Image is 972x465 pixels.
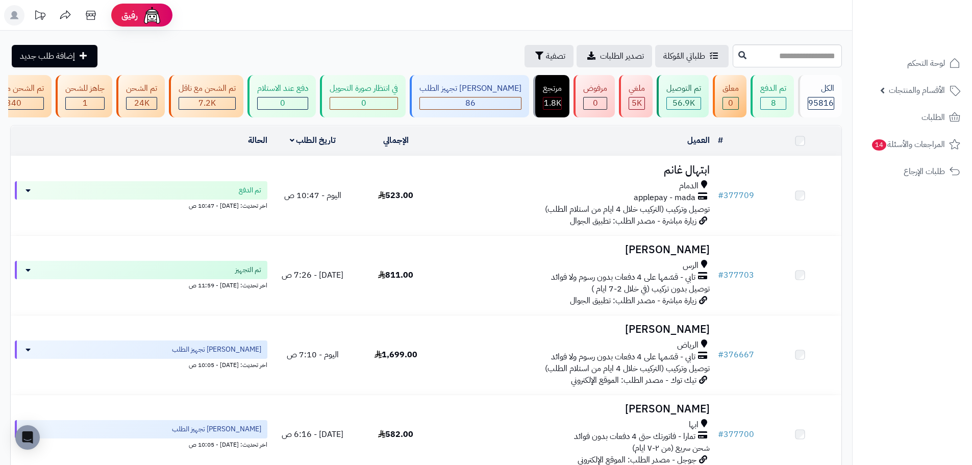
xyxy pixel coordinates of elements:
span: الرس [683,260,699,272]
div: 0 [723,97,738,109]
span: 0 [280,97,285,109]
a: المراجعات والأسئلة14 [859,132,966,157]
div: اخر تحديث: [DATE] - 10:47 ص [15,200,267,210]
a: تحديثات المنصة [27,5,53,28]
div: 8 [761,97,786,109]
div: 24044 [127,97,157,109]
span: 1,699.00 [375,349,417,361]
span: توصيل وتركيب (التركيب خلال 4 ايام من استلام الطلب) [545,362,710,375]
a: في انتظار صورة التحويل 0 [318,75,408,117]
a: # [718,134,723,146]
span: 811.00 [378,269,413,281]
a: الإجمالي [383,134,409,146]
span: تم التجهيز [235,265,261,275]
span: تيك توك - مصدر الطلب: الموقع الإلكتروني [571,374,696,386]
span: 0 [728,97,733,109]
div: اخر تحديث: [DATE] - 10:05 ص [15,438,267,449]
span: شحن سريع (من ٢-٧ ايام) [632,442,710,454]
a: العميل [687,134,710,146]
a: #377703 [718,269,754,281]
a: جاهز للشحن 1 [54,75,114,117]
div: اخر تحديث: [DATE] - 10:05 ص [15,359,267,370]
span: توصيل وتركيب (التركيب خلال 4 ايام من استلام الطلب) [545,203,710,215]
span: طلبات الإرجاع [904,164,945,179]
div: تم الدفع [760,83,786,94]
span: # [718,349,724,361]
a: [PERSON_NAME] تجهيز الطلب 86 [408,75,531,117]
div: 1828 [543,97,561,109]
div: 0 [330,97,397,109]
a: تم التوصيل 56.9K [655,75,711,117]
span: 14 [872,139,886,151]
span: 5K [632,97,642,109]
h3: [PERSON_NAME] [441,403,710,415]
a: طلباتي المُوكلة [655,45,729,67]
span: تصفية [546,50,565,62]
img: ai-face.png [142,5,162,26]
a: دفع عند الاستلام 0 [245,75,318,117]
a: تصدير الطلبات [577,45,652,67]
div: جاهز للشحن [65,83,105,94]
span: 24K [134,97,149,109]
a: الطلبات [859,105,966,130]
div: مرتجع [543,83,562,94]
div: مرفوض [583,83,607,94]
a: #376667 [718,349,754,361]
a: الحالة [248,134,267,146]
span: زيارة مباشرة - مصدر الطلب: تطبيق الجوال [570,215,696,227]
div: Open Intercom Messenger [15,425,40,450]
button: تصفية [525,45,574,67]
span: [DATE] - 6:16 ص [282,428,343,440]
div: 1 [66,97,104,109]
span: # [718,189,724,202]
h3: [PERSON_NAME] [441,244,710,256]
span: توصيل بدون تركيب (في خلال 2-7 ايام ) [591,283,710,295]
span: تصدير الطلبات [600,50,644,62]
span: # [718,269,724,281]
span: الأقسام والمنتجات [889,83,945,97]
span: 56.9K [672,97,695,109]
a: تم الشحن مع ناقل 7.2K [167,75,245,117]
span: 0 [593,97,598,109]
span: 582.00 [378,428,413,440]
span: 86 [465,97,476,109]
span: تابي - قسّمها على 4 دفعات بدون رسوم ولا فوائد [551,272,695,283]
a: مرتجع 1.8K [531,75,571,117]
span: الدمام [679,180,699,192]
a: إضافة طلب جديد [12,45,97,67]
div: تم الشحن مع ناقل [179,83,236,94]
a: تم الشحن 24K [114,75,167,117]
span: المراجعات والأسئلة [871,137,945,152]
span: طلباتي المُوكلة [663,50,705,62]
div: 0 [258,97,308,109]
span: تم الدفع [239,185,261,195]
div: الكل [808,83,834,94]
span: إضافة طلب جديد [20,50,75,62]
span: 8 [771,97,776,109]
div: 4991 [629,97,644,109]
span: [PERSON_NAME] تجهيز الطلب [172,345,261,355]
a: طلبات الإرجاع [859,159,966,184]
span: [PERSON_NAME] تجهيز الطلب [172,424,261,434]
span: [DATE] - 7:26 ص [282,269,343,281]
span: زيارة مباشرة - مصدر الطلب: تطبيق الجوال [570,295,696,307]
span: اليوم - 7:10 ص [287,349,339,361]
a: مرفوض 0 [571,75,617,117]
a: #377700 [718,428,754,440]
span: الطلبات [921,110,945,125]
a: الكل95816 [796,75,844,117]
div: 56867 [667,97,701,109]
span: 523.00 [378,189,413,202]
a: معلق 0 [711,75,749,117]
span: رفيق [121,9,138,21]
a: ملغي 5K [617,75,655,117]
div: 86 [420,97,521,109]
h3: ابتهال غانم [441,164,710,176]
span: الرياض [677,339,699,351]
span: تمارا - فاتورتك حتى 4 دفعات بدون فوائد [574,431,695,443]
a: لوحة التحكم [859,51,966,76]
span: 1 [83,97,88,109]
div: ملغي [629,83,645,94]
span: applepay - mada [634,192,695,204]
div: 7222 [179,97,235,109]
